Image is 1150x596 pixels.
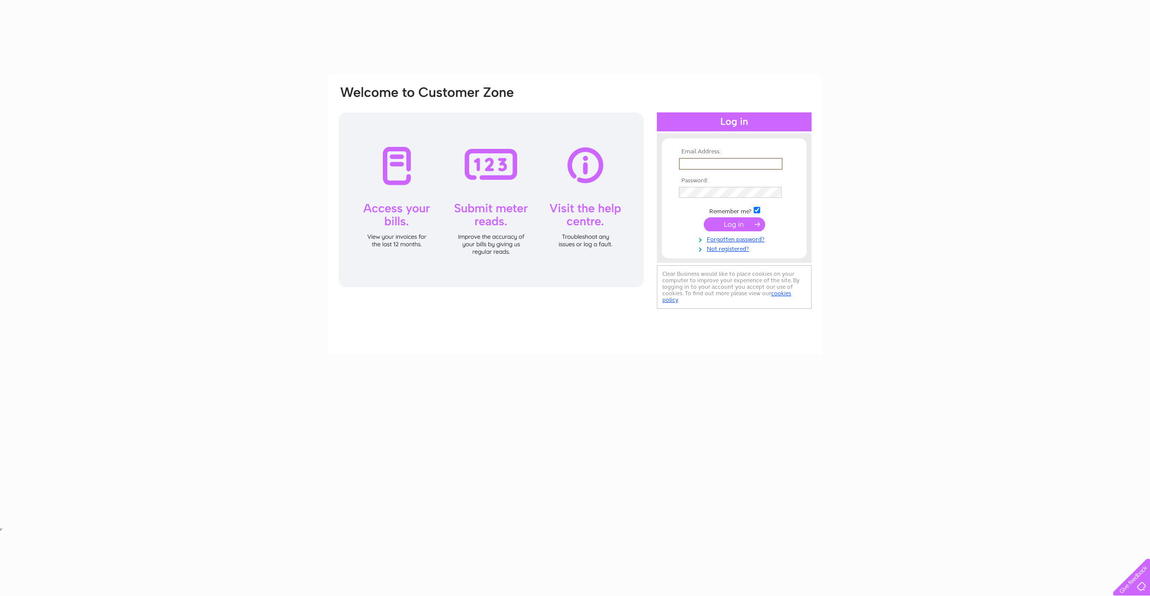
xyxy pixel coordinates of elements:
[676,205,792,215] td: Remember me?
[676,177,792,184] th: Password:
[662,290,791,303] a: cookies policy
[657,265,812,309] div: Clear Business would like to place cookies on your computer to improve your experience of the sit...
[704,217,765,231] input: Submit
[679,234,792,243] a: Forgotten password?
[679,243,792,253] a: Not registered?
[676,148,792,155] th: Email Address:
